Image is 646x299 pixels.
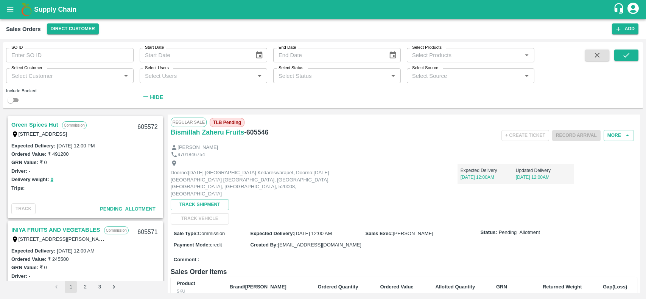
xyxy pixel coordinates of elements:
[393,231,433,236] span: [PERSON_NAME]
[11,120,58,130] a: Green Spices Hut
[142,71,252,81] input: Select Users
[230,284,286,290] b: Brand/[PERSON_NAME]
[386,48,400,62] button: Choose date
[51,280,53,289] button: 0
[108,281,120,293] button: Go to next page
[48,151,68,157] label: ₹ 491200
[412,45,442,51] label: Select Products
[171,127,244,138] a: Bismillah Zaheru Fruits
[6,24,41,34] div: Sales Orders
[40,160,47,165] label: ₹ 0
[19,236,108,242] label: [STREET_ADDRESS][PERSON_NAME]
[11,177,49,182] label: Delivery weight:
[613,3,626,16] div: customer-support
[11,273,27,279] label: Driver:
[198,231,225,236] span: Commission
[435,284,475,290] b: Allotted Quantity
[47,23,99,34] button: Select DC
[174,256,199,263] label: Comment :
[34,4,613,15] a: Supply Chain
[49,281,121,293] nav: pagination navigation
[11,256,46,262] label: Ordered Value:
[210,242,222,248] span: credit
[626,2,640,17] div: account of current user
[11,225,100,235] a: INIYA FRUITS AND VEGETABLES
[409,71,520,81] input: Select Source
[48,256,68,262] label: ₹ 245500
[6,87,134,94] div: Include Booked
[318,284,358,290] b: Ordered Quantity
[499,229,540,236] span: Pending_Allotment
[177,151,205,158] p: 9701846754
[496,284,507,290] b: GRN
[93,281,106,293] button: Go to page 3
[522,50,532,60] button: Open
[11,151,46,157] label: Ordered Value:
[366,231,393,236] label: Sales Exec :
[522,71,532,81] button: Open
[57,143,95,149] label: [DATE] 12:00 PM
[171,199,229,210] button: Track Shipment
[11,143,55,149] label: Expected Delivery :
[133,223,162,241] div: 605571
[11,160,38,165] label: GRN Value:
[210,118,244,127] span: TLB Pending
[145,45,164,51] label: Start Date
[252,48,266,62] button: Choose date
[65,281,77,293] button: page 1
[140,48,249,62] input: Start Date
[273,48,383,62] input: End Date
[481,229,497,236] label: Status:
[2,1,19,18] button: open drawer
[6,48,134,62] input: Enter SO ID
[121,71,131,81] button: Open
[612,23,638,34] button: Add
[171,266,637,277] h6: Sales Order Items
[140,91,165,104] button: Hide
[380,284,413,290] b: Ordered Value
[278,242,361,248] span: [EMAIL_ADDRESS][DOMAIN_NAME]
[276,71,386,81] input: Select Status
[62,121,87,129] p: Commission
[11,65,42,71] label: Select Customer
[409,50,520,60] input: Select Products
[29,168,30,174] label: -
[174,231,198,236] label: Sale Type :
[177,280,195,286] b: Product
[145,65,169,71] label: Select Users
[57,248,94,254] label: [DATE] 12:00 AM
[250,242,278,248] label: Created By :
[171,169,341,197] p: Doorno:[DATE] [GEOGRAPHIC_DATA] Kedareswarapet, Doorno:[DATE] [GEOGRAPHIC_DATA] [GEOGRAPHIC_DATA]...
[250,231,294,236] label: Expected Delivery :
[516,167,571,174] p: Updated Delivery
[104,226,129,234] p: Commission
[150,94,163,100] strong: Hide
[133,118,162,136] div: 605572
[100,206,156,212] span: Pending_Allotment
[461,174,516,181] p: [DATE] 12:00AM
[51,175,53,184] button: 0
[603,284,627,290] b: Gap(Loss)
[412,65,438,71] label: Select Source
[29,273,30,279] label: -
[8,71,119,81] input: Select Customer
[177,288,218,294] div: SKU
[11,45,23,51] label: SO ID
[177,144,218,151] p: [PERSON_NAME]
[11,185,25,191] label: Trips:
[255,71,265,81] button: Open
[171,118,207,127] span: Regular Sale
[604,130,634,141] button: More
[11,265,38,270] label: GRN Value:
[516,174,571,181] p: [DATE] 12:00AM
[543,284,582,290] b: Returned Weight
[34,6,76,13] b: Supply Chain
[19,131,67,137] label: [STREET_ADDRESS]
[174,242,210,248] label: Payment Mode :
[294,231,332,236] span: [DATE] 12:00 AM
[40,265,47,270] label: ₹ 0
[279,45,296,51] label: End Date
[11,168,27,174] label: Driver:
[11,248,55,254] label: Expected Delivery :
